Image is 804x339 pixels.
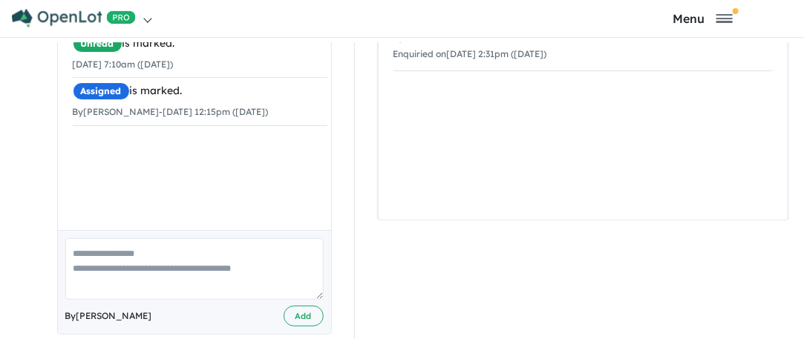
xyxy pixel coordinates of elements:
button: Add [284,306,324,327]
button: Toggle navigation [605,11,800,25]
span: By [PERSON_NAME] [65,309,152,323]
a: Lyndarum North Estate - [GEOGRAPHIC_DATA]Enquiried on[DATE] 2:31pm ([DATE]) [393,20,773,72]
small: Enquiried on [DATE] 2:31pm ([DATE]) [393,48,547,59]
div: is marked. [73,82,327,100]
small: [DATE] 7:10am ([DATE]) [73,59,174,70]
span: Assigned [73,82,130,100]
small: By [PERSON_NAME] - [DATE] 12:15pm ([DATE]) [73,106,269,117]
span: Unread [73,35,122,53]
div: is marked. [73,35,327,53]
img: Openlot PRO Logo White [12,9,136,27]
